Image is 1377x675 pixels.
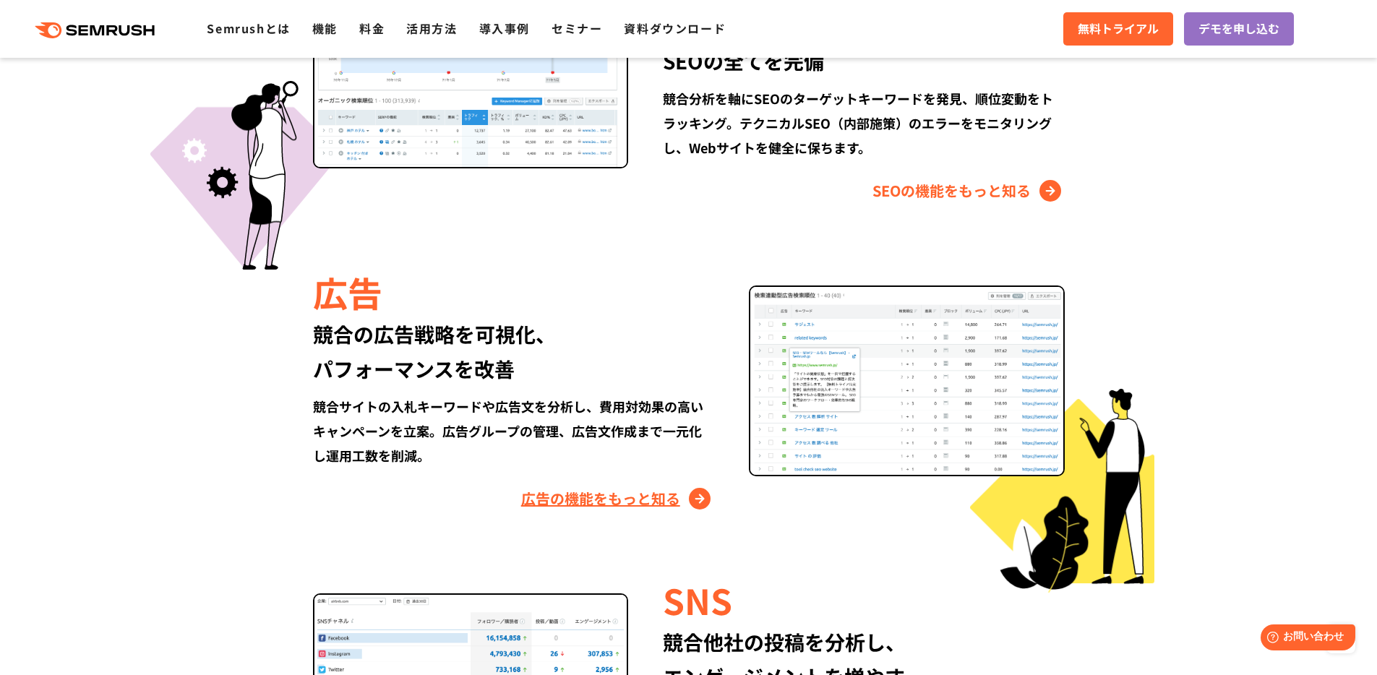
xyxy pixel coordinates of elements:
a: デモを申し込む [1184,12,1294,46]
a: セミナー [552,20,602,37]
div: 広告 [313,267,714,317]
div: 競合の広告戦略を可視化、 パフォーマンスを改善 [313,317,714,386]
a: 広告の機能をもっと知る [521,487,714,510]
a: 機能 [312,20,338,37]
div: 競合分析を軸にSEOのターゲットキーワードを発見、順位変動をトラッキング。テクニカルSEO（内部施策）のエラーをモニタリングし、Webサイトを健全に保ちます。 [663,86,1064,160]
a: 資料ダウンロード [624,20,726,37]
a: SEOの機能をもっと知る [872,179,1065,202]
a: 活用方法 [406,20,457,37]
span: 無料トライアル [1078,20,1159,38]
a: Semrushとは [207,20,290,37]
a: 導入事例 [479,20,530,37]
div: SNS [663,575,1064,624]
a: 料金 [359,20,385,37]
div: 競合サイトの入札キーワードや広告文を分析し、費用対効果の高いキャンペーンを立案。広告グループの管理、広告文作成まで一元化し運用工数を削減。 [313,394,714,468]
span: デモを申し込む [1198,20,1279,38]
a: 無料トライアル [1063,12,1173,46]
iframe: Help widget launcher [1248,619,1361,659]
